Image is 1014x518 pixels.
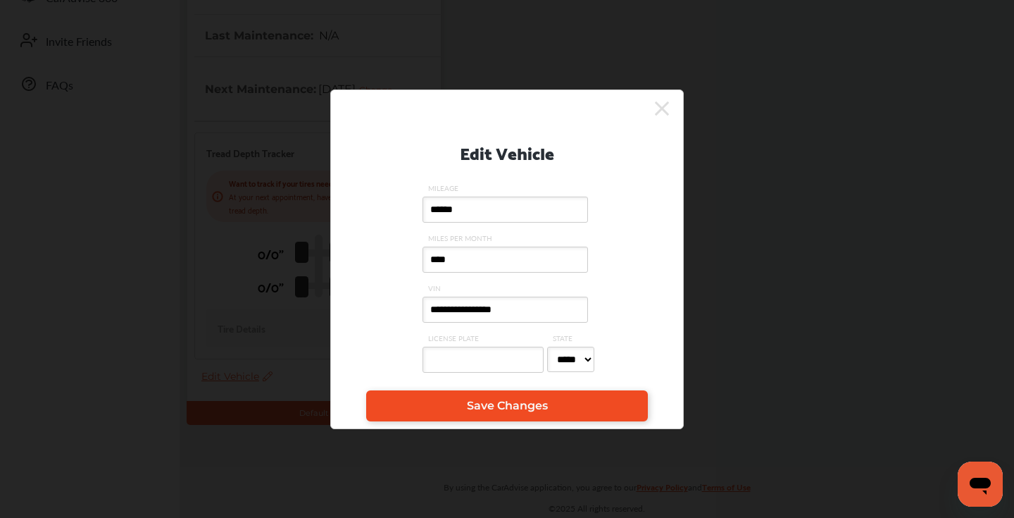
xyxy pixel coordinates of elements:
span: MILEAGE [423,183,591,193]
select: STATE [547,347,594,372]
input: VIN [423,297,588,323]
span: VIN [423,283,591,293]
span: LICENSE PLATE [423,333,547,343]
span: MILES PER MONTH [423,233,591,243]
span: STATE [547,333,598,343]
a: Save Changes [366,390,648,421]
input: MILEAGE [423,197,588,223]
input: MILES PER MONTH [423,247,588,273]
input: LICENSE PLATE [423,347,544,373]
iframe: Button to launch messaging window [958,462,1003,507]
span: Save Changes [467,399,548,412]
p: Edit Vehicle [460,137,554,166]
